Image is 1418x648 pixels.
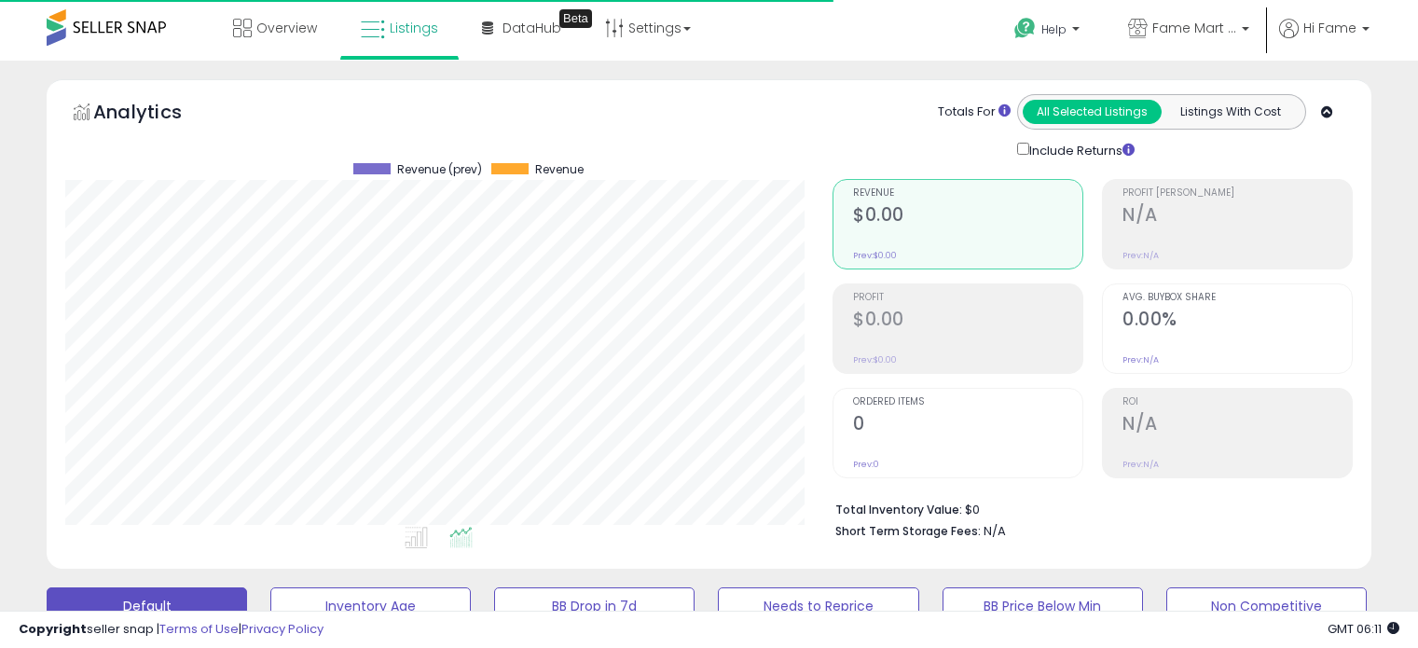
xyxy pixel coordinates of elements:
span: Revenue [853,188,1082,199]
span: Avg. Buybox Share [1122,293,1352,303]
span: ROI [1122,397,1352,407]
div: Totals For [938,103,1011,121]
small: Prev: N/A [1122,354,1159,365]
a: Help [999,3,1098,61]
small: Prev: $0.00 [853,354,897,365]
button: BB Drop in 7d [494,587,695,625]
span: Help [1041,21,1067,37]
span: Fame Mart CA [1152,19,1236,37]
li: $0 [835,497,1339,519]
span: 2025-10-13 06:11 GMT [1328,620,1399,638]
div: seller snap | | [19,621,324,639]
span: Hi Fame [1303,19,1356,37]
a: Privacy Policy [241,620,324,638]
h2: 0 [853,413,1082,438]
span: Revenue (prev) [397,163,482,176]
button: Default [47,587,247,625]
b: Total Inventory Value: [835,502,962,517]
span: DataHub [502,19,561,37]
small: Prev: $0.00 [853,250,897,261]
span: Listings [390,19,438,37]
b: Short Term Storage Fees: [835,523,981,539]
span: Ordered Items [853,397,1082,407]
span: N/A [984,522,1006,540]
small: Prev: 0 [853,459,879,470]
button: Inventory Age [270,587,471,625]
button: Needs to Reprice [718,587,918,625]
button: Listings With Cost [1161,100,1300,124]
h5: Analytics [93,99,218,130]
h2: N/A [1122,413,1352,438]
button: All Selected Listings [1023,100,1162,124]
span: Revenue [535,163,584,176]
button: Non Competitive [1166,587,1367,625]
a: Hi Fame [1279,19,1370,61]
small: Prev: N/A [1122,459,1159,470]
span: Profit [853,293,1082,303]
div: Tooltip anchor [559,9,592,28]
h2: N/A [1122,204,1352,229]
span: Overview [256,19,317,37]
span: Profit [PERSON_NAME] [1122,188,1352,199]
a: Terms of Use [159,620,239,638]
h2: 0.00% [1122,309,1352,334]
small: Prev: N/A [1122,250,1159,261]
strong: Copyright [19,620,87,638]
h2: $0.00 [853,309,1082,334]
button: BB Price Below Min [943,587,1143,625]
h2: $0.00 [853,204,1082,229]
i: Get Help [1013,17,1037,40]
div: Include Returns [1003,139,1157,160]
